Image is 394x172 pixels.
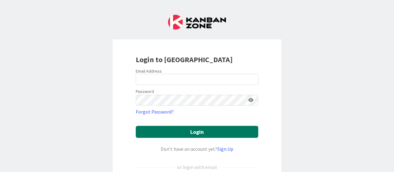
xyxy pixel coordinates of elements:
[136,88,154,95] label: Password
[168,15,226,30] img: Kanban Zone
[175,163,219,171] div: or login with email
[136,55,233,64] b: Login to [GEOGRAPHIC_DATA]
[136,145,258,153] div: Don’t have an account yet?
[136,68,162,74] label: Email Address
[136,108,174,115] a: Forgot Password?
[217,146,233,152] a: Sign Up
[136,126,258,138] button: Login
